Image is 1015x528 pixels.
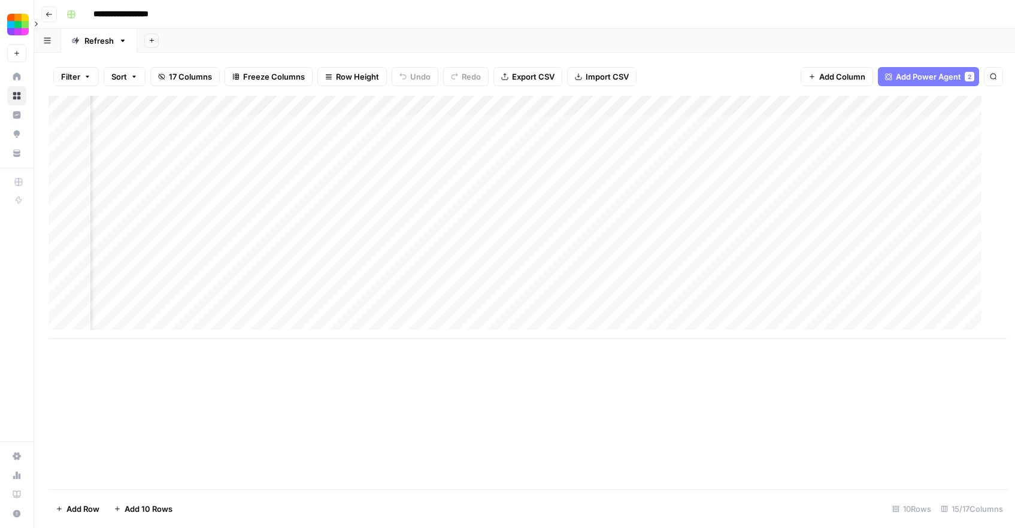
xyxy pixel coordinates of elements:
[7,485,26,504] a: Learning Hub
[512,71,555,83] span: Export CSV
[53,67,99,86] button: Filter
[61,71,80,83] span: Filter
[169,71,212,83] span: 17 Columns
[819,71,865,83] span: Add Column
[462,71,481,83] span: Redo
[7,466,26,485] a: Usage
[49,499,107,518] button: Add Row
[410,71,431,83] span: Undo
[111,71,127,83] span: Sort
[392,67,438,86] button: Undo
[7,10,26,40] button: Workspace: Smallpdf
[801,67,873,86] button: Add Column
[104,67,146,86] button: Sort
[7,144,26,163] a: Your Data
[243,71,305,83] span: Freeze Columns
[493,67,562,86] button: Export CSV
[125,503,172,515] span: Add 10 Rows
[7,67,26,86] a: Home
[7,447,26,466] a: Settings
[878,67,979,86] button: Add Power Agent2
[586,71,629,83] span: Import CSV
[150,67,220,86] button: 17 Columns
[66,503,99,515] span: Add Row
[7,504,26,523] button: Help + Support
[7,14,29,35] img: Smallpdf Logo
[7,105,26,125] a: Insights
[84,35,114,47] div: Refresh
[443,67,489,86] button: Redo
[567,67,637,86] button: Import CSV
[107,499,180,518] button: Add 10 Rows
[965,72,974,81] div: 2
[936,499,1008,518] div: 15/17 Columns
[61,29,137,53] a: Refresh
[887,499,936,518] div: 10 Rows
[336,71,379,83] span: Row Height
[896,71,961,83] span: Add Power Agent
[7,125,26,144] a: Opportunities
[968,72,971,81] span: 2
[317,67,387,86] button: Row Height
[7,86,26,105] a: Browse
[225,67,313,86] button: Freeze Columns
